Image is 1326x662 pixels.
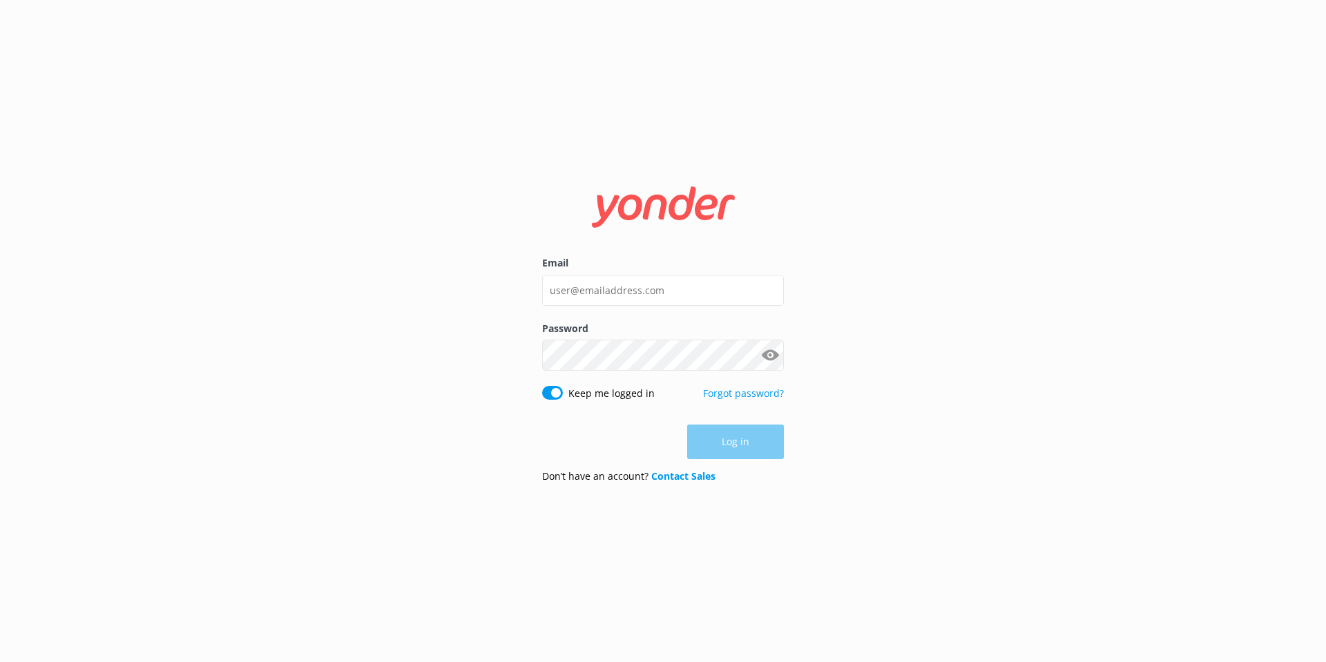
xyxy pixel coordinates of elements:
[568,386,655,401] label: Keep me logged in
[542,321,784,336] label: Password
[703,387,784,400] a: Forgot password?
[756,342,784,369] button: Show password
[542,255,784,271] label: Email
[542,275,784,306] input: user@emailaddress.com
[651,469,715,483] a: Contact Sales
[542,469,715,484] p: Don’t have an account?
